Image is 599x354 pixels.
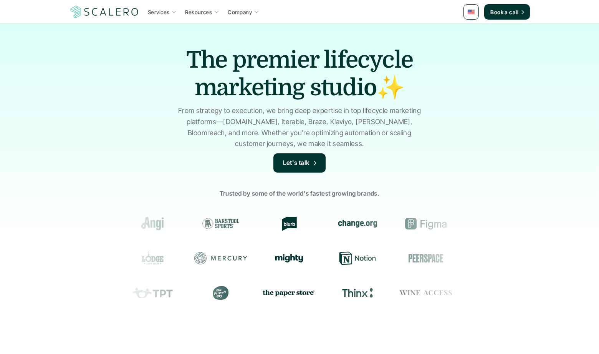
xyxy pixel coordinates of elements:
div: Notion [331,251,384,265]
p: From strategy to execution, we bring deep expertise in top lifecycle marketing platforms—[DOMAIN_... [175,105,424,150]
p: Resources [185,8,212,16]
div: Angi [126,217,179,231]
div: Resy [468,251,521,265]
div: Teachers Pay Teachers [126,286,179,300]
a: Book a call [484,4,530,20]
div: Mercury [194,251,247,265]
a: Let's talk [273,153,326,173]
div: Lodge Cast Iron [126,251,179,265]
img: Groome [476,219,513,228]
div: change.org [331,217,384,231]
div: Peerspace [399,251,452,265]
div: Blurb [263,217,316,231]
div: Barstool [194,217,247,231]
div: Wine Access [399,286,452,300]
div: The Farmer's Dog [194,286,247,300]
div: Mighty Networks [263,254,316,263]
div: Prose [468,286,521,300]
p: Company [228,8,252,16]
p: Let's talk [283,158,310,168]
div: Figma [399,217,452,231]
div: Thinx [331,286,384,300]
img: the paper store [263,288,316,297]
h1: The premier lifecycle marketing studio✨ [165,46,434,101]
p: Services [148,8,169,16]
p: Book a call [490,8,518,16]
img: Scalero company logo [69,5,140,19]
